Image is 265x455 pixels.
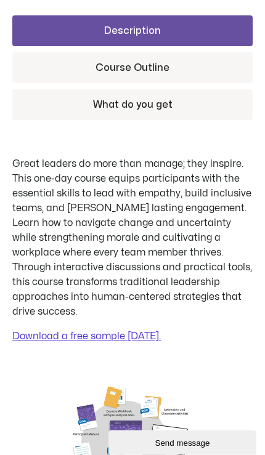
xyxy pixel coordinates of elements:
[12,15,253,46] a: Description
[12,331,161,341] a: Download a free sample [DATE].
[12,89,253,120] a: What do you get
[108,428,259,455] iframe: chat widget
[12,156,253,319] p: Great leaders do more than manage; they inspire. This one-day course equips participants with the...
[12,52,253,83] a: Course Outline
